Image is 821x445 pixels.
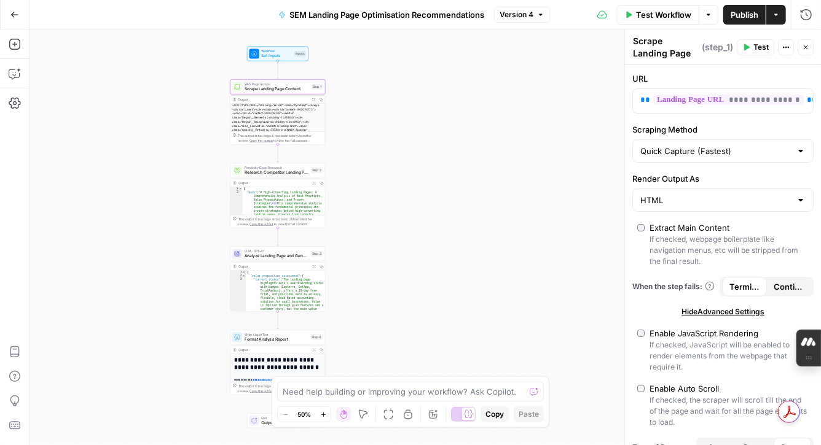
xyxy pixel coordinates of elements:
[481,406,509,422] button: Copy
[731,9,758,21] span: Publish
[230,163,326,228] div: Perplexity Deep ResearchResearch Competitor Landing PagesStep 2Output{ "body":"# High-Converting ...
[297,409,311,419] span: 50%
[238,97,308,102] div: Output
[723,5,766,25] button: Publish
[262,53,293,59] span: Set Inputs
[277,311,279,329] g: Edge from step_3 to step_4
[640,194,791,206] input: HTML
[650,382,719,395] div: Enable Auto Scroll
[311,251,323,257] div: Step 3
[682,306,764,317] span: Hide Advanced Settings
[230,414,326,428] div: EndOutput
[637,330,645,337] input: Enable JavaScript RenderingIf checked, JavaScript will be enabled to render elements from the web...
[312,84,323,90] div: Step 1
[230,247,326,312] div: LLM · GPT-4.1Analyze Landing Page and Generate RecommendationsStep 3Output{ "value_proposition_as...
[245,86,309,92] span: Scrape Landing Page Content
[311,335,323,340] div: Step 4
[277,144,279,162] g: Edge from step_1 to step_2
[230,80,326,145] div: Web Page ScrapeScrape Landing Page ContentStep 1Output<!DOCTYPE html><html lang="en-GB" class="hy...
[245,82,309,87] span: Web Page Scrape
[485,409,504,420] span: Copy
[311,168,323,173] div: Step 2
[238,264,308,269] div: Output
[514,406,544,422] button: Paste
[636,9,691,21] span: Test Workflow
[238,180,308,185] div: Output
[632,72,814,85] label: URL
[632,172,814,185] label: Render Output As
[753,42,769,53] span: Test
[245,253,308,259] span: Analyze Landing Page and Generate Recommendations
[230,274,246,278] div: 2
[245,336,308,342] span: Format Analysis Report
[650,395,809,428] div: If checked, the scraper will scroll till the end of the page and wait for all the page elements t...
[774,281,804,293] span: Continue
[494,7,550,23] button: Version 4
[230,104,325,174] div: <!DOCTYPE html><html lang="en-GB" class="hydrated"><body><div id="__next"><div><main><div id="con...
[262,416,304,420] span: End
[702,41,733,53] span: ( step_1 )
[245,249,308,253] span: LLM · GPT-4.1
[640,145,791,157] input: Quick Capture (Fastest)
[238,133,323,143] div: This output is too large & has been abbreviated for review. to view the full content.
[519,409,539,420] span: Paste
[632,281,715,292] a: When the step fails:
[239,187,243,191] span: Toggle code folding, rows 1 through 3
[238,347,308,352] div: Output
[632,123,814,136] label: Scraping Method
[650,327,758,339] div: Enable JavaScript Rendering
[289,9,484,21] span: SEM Landing Page Optimisation Recommendations
[500,9,533,20] span: Version 4
[271,5,492,25] button: SEM Landing Page Optimisation Recommendations
[294,51,306,56] div: Inputs
[238,217,323,226] div: This output is too large & has been abbreviated for review. to view the full content.
[277,61,279,79] g: Edge from start to step_1
[245,169,308,176] span: Research Competitor Landing Pages
[617,5,699,25] button: Test Workflow
[230,278,246,319] div: 3
[633,35,699,72] textarea: Scrape Landing Page Content
[262,420,304,426] span: Output
[277,228,279,246] g: Edge from step_2 to step_3
[230,271,246,274] div: 1
[262,48,293,53] span: Workflow
[250,389,273,393] span: Copy the output
[650,339,809,373] div: If checked, JavaScript will be enabled to render elements from the webpage that require it.
[230,187,243,191] div: 1
[250,139,273,142] span: Copy the output
[650,234,809,267] div: If checked, webpage boilerplate like navigation menus, etc will be stripped from the final result.
[250,222,273,226] span: Copy the output
[242,271,246,274] span: Toggle code folding, rows 1 through 298
[245,332,308,337] span: Write Liquid Text
[637,224,645,231] input: Extract Main ContentIf checked, webpage boilerplate like navigation menus, etc will be stripped f...
[245,165,308,170] span: Perplexity Deep Research
[650,222,729,234] div: Extract Main Content
[729,281,760,293] span: Terminate Workflow
[767,277,812,296] button: Continue
[238,384,323,393] div: This output is too large & has been abbreviated for review. to view the full content.
[637,385,645,392] input: Enable Auto ScrollIf checked, the scraper will scroll till the end of the page and wait for all t...
[737,39,774,55] button: Test
[230,47,326,61] div: WorkflowSet InputsInputs
[242,274,246,278] span: Toggle code folding, rows 2 through 27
